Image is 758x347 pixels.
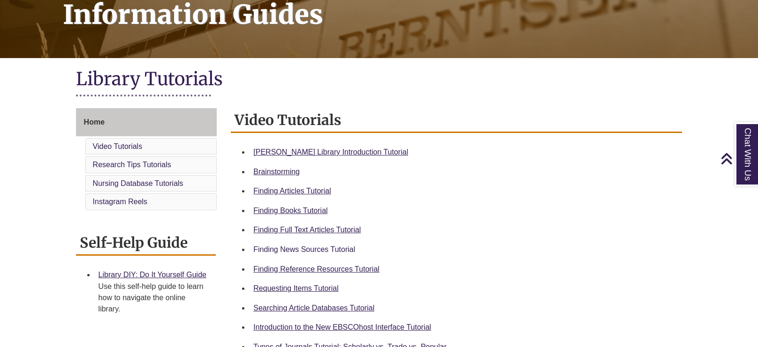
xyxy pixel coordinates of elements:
[253,245,355,253] a: Finding News Sources Tutorial
[253,304,374,312] a: Searching Article Databases Tutorial
[76,231,216,256] h2: Self-Help Guide
[99,271,206,279] a: Library DIY: Do It Yourself Guide
[253,284,338,292] a: Requesting Items Tutorial
[253,265,379,273] a: Finding Reference Resources Tutorial
[253,323,431,331] a: Introduction to the New EBSCOhost Interface Tutorial
[93,198,148,206] a: Instagram Reels
[253,226,361,234] a: Finding Full Text Articles Tutorial
[99,281,209,315] div: Use this self-help guide to learn how to navigate the online library.
[253,207,327,214] a: Finding Books Tutorial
